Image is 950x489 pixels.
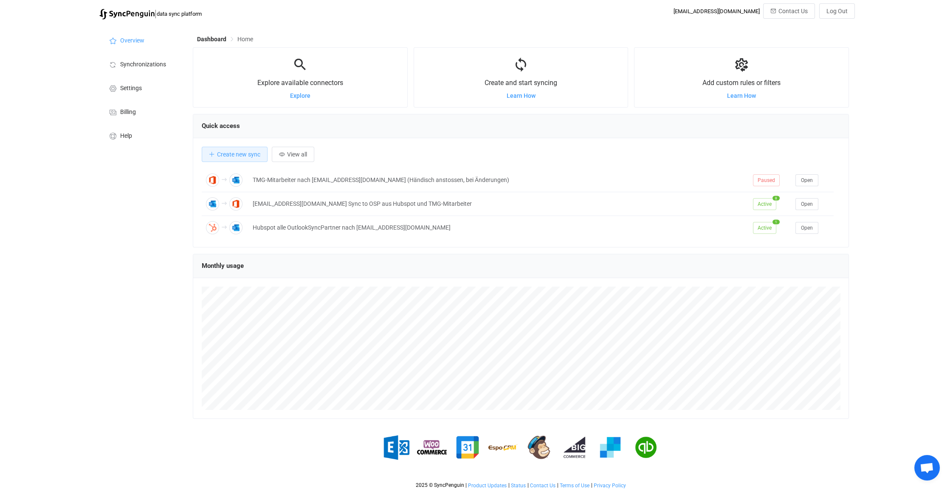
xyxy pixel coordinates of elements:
[206,221,219,234] img: HubSpot Contacts
[559,483,590,489] a: Terms of Use
[99,76,184,100] a: Settings
[595,432,625,462] img: sendgrid.png
[99,100,184,123] a: Billing
[248,175,749,185] div: TMG-Mitarbeiter nach [EMAIL_ADDRESS][DOMAIN_NAME] (Händisch anstossen, bei Änderungen)
[819,3,855,19] button: Log Out
[99,123,184,147] a: Help
[202,262,244,270] span: Monthly usage
[508,482,510,488] span: |
[801,201,813,207] span: Open
[631,432,661,462] img: quickbooks.png
[202,122,240,130] span: Quick access
[468,483,507,489] a: Product Updates
[290,92,310,99] a: Explore
[593,483,626,489] a: Privacy Policy
[507,92,536,99] a: Learn How
[99,9,155,20] img: syncpenguin.svg
[795,198,818,210] button: Open
[120,85,142,92] span: Settings
[120,109,136,116] span: Billing
[753,174,780,186] span: Paused
[594,483,626,489] span: Privacy Policy
[527,482,529,488] span: |
[795,174,818,186] button: Open
[674,8,760,14] div: [EMAIL_ADDRESS][DOMAIN_NAME]
[99,52,184,76] a: Synchronizations
[206,173,219,187] img: Office 365 GAL Contacts
[417,432,447,462] img: woo-commerce.png
[120,133,132,139] span: Help
[488,432,518,462] img: espo-crm.png
[702,79,781,87] span: Add custom rules or filters
[591,482,592,488] span: |
[197,36,253,42] div: Breadcrumb
[763,3,815,19] button: Contact Us
[914,455,940,480] a: Open chat
[727,92,756,99] a: Learn How
[772,219,780,224] span: 1
[229,221,242,234] img: Outlook Contacts
[485,79,557,87] span: Create and start syncing
[381,432,411,462] img: exchange.png
[795,176,818,183] a: Open
[453,432,482,462] img: google.png
[465,482,467,488] span: |
[416,482,464,488] span: 2025 © SyncPenguin
[217,151,260,158] span: Create new sync
[120,37,144,44] span: Overview
[287,151,307,158] span: View all
[229,173,242,187] img: Outlook Contacts
[530,483,556,489] a: Contact Us
[155,8,157,20] span: |
[248,199,749,209] div: [EMAIL_ADDRESS][DOMAIN_NAME] Sync to OSP aus Hubspot und TMG-Mitarbeiter
[753,198,776,210] span: Active
[753,222,776,234] span: Active
[778,8,808,14] span: Contact Us
[229,197,242,210] img: Office 365 Contacts
[560,432,589,462] img: big-commerce.png
[795,224,818,231] a: Open
[99,28,184,52] a: Overview
[826,8,848,14] span: Log Out
[801,177,813,183] span: Open
[795,200,818,207] a: Open
[197,36,226,43] span: Dashboard
[801,225,813,231] span: Open
[257,79,343,87] span: Explore available connectors
[202,147,268,162] button: Create new sync
[99,8,202,20] a: |data sync platform
[795,222,818,234] button: Open
[157,11,202,17] span: data sync platform
[772,196,780,200] span: 8
[248,223,749,233] div: Hubspot alle OutlookSyncPartner nach [EMAIL_ADDRESS][DOMAIN_NAME]
[206,197,219,210] img: Outlook Contacts
[510,483,526,489] a: Status
[524,432,554,462] img: mailchimp.png
[272,147,314,162] button: View all
[237,36,253,43] span: Home
[120,61,166,68] span: Synchronizations
[557,482,558,488] span: |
